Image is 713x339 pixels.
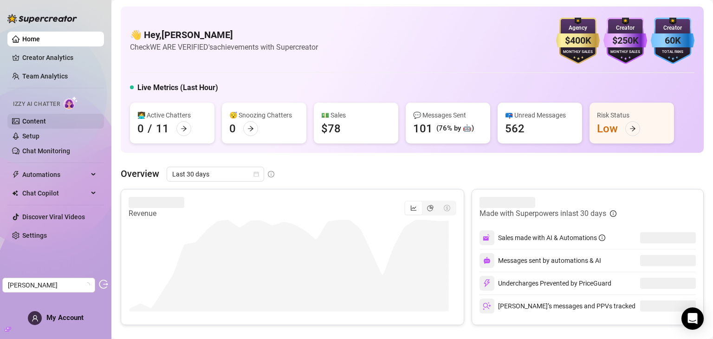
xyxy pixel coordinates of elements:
article: Check WE ARE VERIFIED's achievements with Supercreator [130,41,318,53]
div: 👩‍💻 Active Chatters [137,110,207,120]
div: 11 [156,121,169,136]
a: Home [22,35,40,43]
span: arrow-right [629,125,636,132]
div: Open Intercom Messenger [681,307,704,330]
a: Setup [22,132,39,140]
div: Messages sent by automations & AI [480,253,601,268]
div: Sales made with AI & Automations [498,233,605,243]
div: Agency [556,24,600,33]
div: [PERSON_NAME]’s messages and PPVs tracked [480,299,635,313]
div: Monthly Sales [603,49,647,55]
img: svg%3e [483,302,491,310]
div: 0 [137,121,144,136]
img: purple-badge-B9DA21FR.svg [603,18,647,64]
a: Discover Viral Videos [22,213,85,221]
div: Total Fans [651,49,694,55]
a: Team Analytics [22,72,68,80]
a: Settings [22,232,47,239]
div: $250K [603,33,647,48]
div: $78 [321,121,341,136]
span: logout [99,280,108,289]
span: calendar [253,171,259,177]
div: Risk Status [597,110,667,120]
span: loading [84,281,91,289]
div: segmented control [404,201,456,215]
span: Phil Ranta [8,278,90,292]
div: 562 [505,121,525,136]
span: arrow-right [247,125,254,132]
span: pie-chart [427,205,434,211]
span: Chat Copilot [22,186,88,201]
div: 😴 Snoozing Chatters [229,110,299,120]
div: 101 [413,121,433,136]
span: thunderbolt [12,171,19,178]
img: gold-badge-CigiZidd.svg [556,18,600,64]
h4: 👋 Hey, [PERSON_NAME] [130,28,318,41]
img: svg%3e [483,257,491,264]
div: 60K [651,33,694,48]
span: info-circle [610,210,616,217]
img: Chat Copilot [12,190,18,196]
span: user [32,315,39,322]
h5: Live Metrics (Last Hour) [137,82,218,93]
span: info-circle [599,235,605,241]
span: arrow-right [181,125,187,132]
a: Creator Analytics [22,50,97,65]
div: (76% by 🤖) [436,123,474,134]
div: Undercharges Prevented by PriceGuard [480,276,611,291]
div: Creator [651,24,694,33]
img: svg%3e [483,279,491,287]
span: info-circle [268,171,274,177]
span: line-chart [410,205,417,211]
span: dollar-circle [444,205,450,211]
a: Chat Monitoring [22,147,70,155]
span: Last 30 days [172,167,259,181]
article: Revenue [129,208,184,219]
img: logo-BBDzfeDw.svg [7,14,77,23]
div: Creator [603,24,647,33]
img: blue-badge-DgoSNQY1.svg [651,18,694,64]
a: Content [22,117,46,125]
span: Izzy AI Chatter [13,100,60,109]
div: Monthly Sales [556,49,600,55]
div: 💵 Sales [321,110,391,120]
img: svg%3e [483,234,491,242]
img: AI Chatter [64,96,78,110]
div: $400K [556,33,600,48]
div: 📪 Unread Messages [505,110,575,120]
span: build [5,326,11,332]
article: Overview [121,167,159,181]
div: 0 [229,121,236,136]
div: 💬 Messages Sent [413,110,483,120]
article: Made with Superpowers in last 30 days [480,208,606,219]
span: My Account [46,313,84,322]
span: Automations [22,167,88,182]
